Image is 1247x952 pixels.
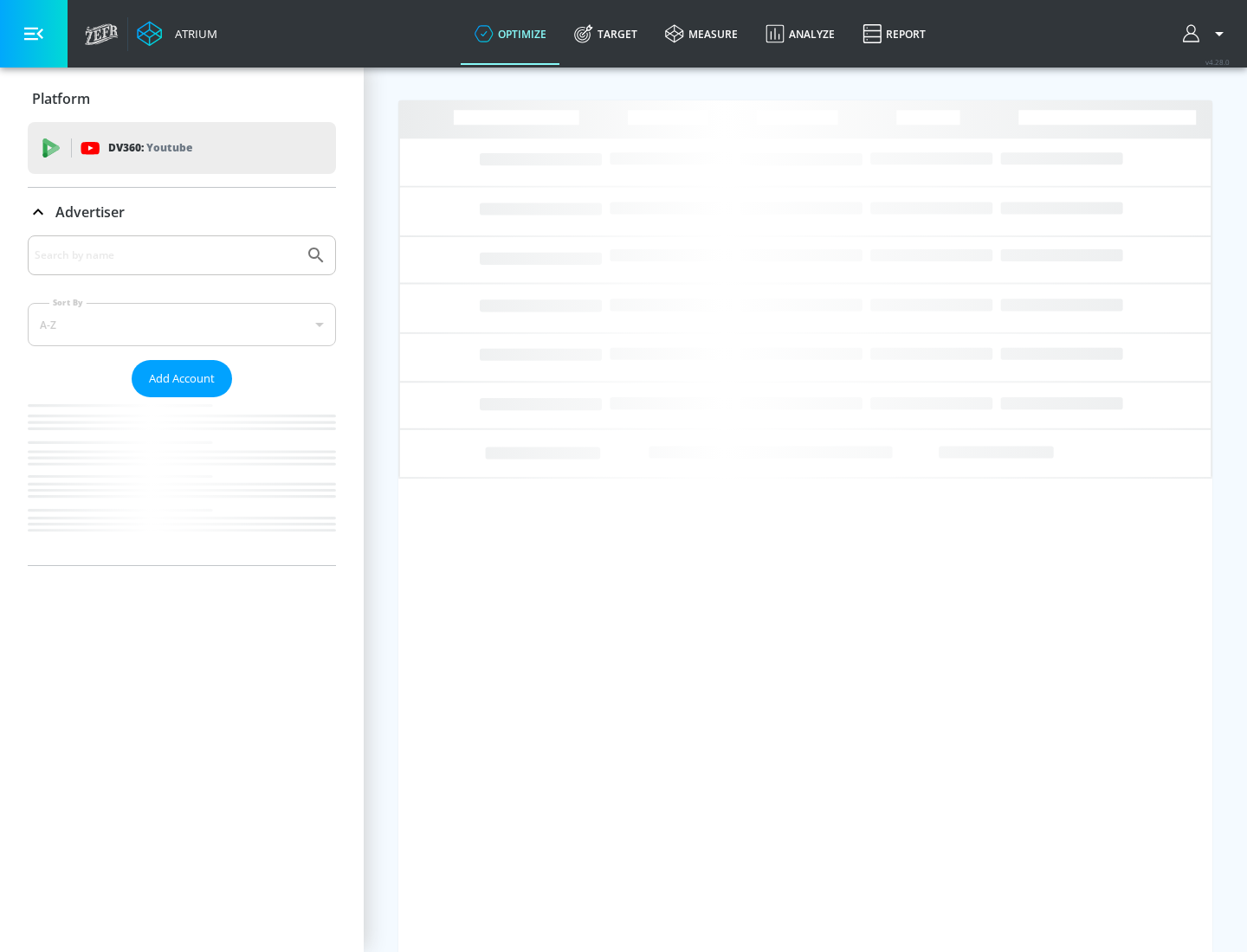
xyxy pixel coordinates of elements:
span: v 4.28.0 [1205,57,1230,67]
a: Analyze [752,3,849,65]
div: DV360: Youtube [28,122,336,174]
button: Add Account [132,360,232,397]
div: A-Z [28,303,336,346]
a: Report [849,3,940,65]
a: measure [651,3,752,65]
p: Platform [32,89,90,108]
p: Advertiser [55,203,125,222]
a: Target [560,3,651,65]
a: Atrium [137,21,217,47]
input: Search by name [35,244,297,267]
p: Youtube [146,138,192,157]
div: Platform [28,74,336,123]
label: Sort By [49,297,87,308]
div: Atrium [168,26,217,42]
span: Add Account [149,369,215,389]
p: DV360: [108,138,192,158]
a: optimize [461,3,560,65]
div: Advertiser [28,235,336,565]
div: Advertiser [28,188,336,236]
nav: list of Advertiser [28,397,336,565]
